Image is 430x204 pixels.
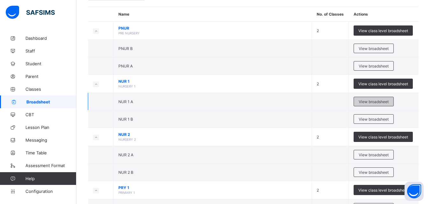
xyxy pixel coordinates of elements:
[359,170,389,175] span: View broadsheet
[25,176,76,181] span: Help
[118,191,135,194] span: PRIMARY 1
[354,132,413,137] a: View class level broadsheet
[25,87,76,92] span: Classes
[25,150,76,155] span: Time Table
[26,99,76,104] span: Broadsheet
[118,170,133,175] span: NUR 2 B
[405,182,424,201] button: Open asap
[118,26,307,31] span: PNUR
[354,25,413,30] a: View class level broadsheet
[354,79,413,83] a: View class level broadsheet
[359,117,389,122] span: View broadsheet
[118,79,307,84] span: NUR 1
[358,81,408,86] span: View class level broadsheet
[354,44,394,48] a: View broadsheet
[118,117,133,122] span: NUR 1 B
[118,64,133,68] span: PNUR A
[354,61,394,66] a: View broadsheet
[359,99,389,104] span: View broadsheet
[25,112,76,117] span: CBT
[118,132,307,137] span: NUR 2
[118,185,307,190] span: PRY 1
[358,188,408,193] span: View class level broadsheet
[25,36,76,41] span: Dashboard
[25,163,76,168] span: Assessment Format
[317,135,319,139] span: 2
[354,150,394,155] a: View broadsheet
[118,137,136,141] span: NURSERY 2
[118,46,133,51] span: PNUR B
[25,125,76,130] span: Lesson Plan
[358,135,408,139] span: View class level broadsheet
[118,31,140,35] span: PRE NURSERY
[6,6,55,19] img: safsims
[354,167,394,172] a: View broadsheet
[317,28,319,33] span: 2
[359,46,389,51] span: View broadsheet
[317,81,319,86] span: 2
[349,7,419,22] th: Actions
[118,99,133,104] span: NUR 1 A
[25,74,76,79] span: Parent
[25,48,76,53] span: Staff
[118,152,133,157] span: NUR 2 A
[359,64,389,68] span: View broadsheet
[118,84,136,88] span: NURSERY 1
[25,137,76,143] span: Messaging
[358,28,408,33] span: View class level broadsheet
[25,61,76,66] span: Student
[25,189,76,194] span: Configuration
[317,188,319,193] span: 2
[359,152,389,157] span: View broadsheet
[354,97,394,102] a: View broadsheet
[354,185,413,190] a: View class level broadsheet
[312,7,349,22] th: No. of Classes
[114,7,312,22] th: Name
[354,114,394,119] a: View broadsheet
